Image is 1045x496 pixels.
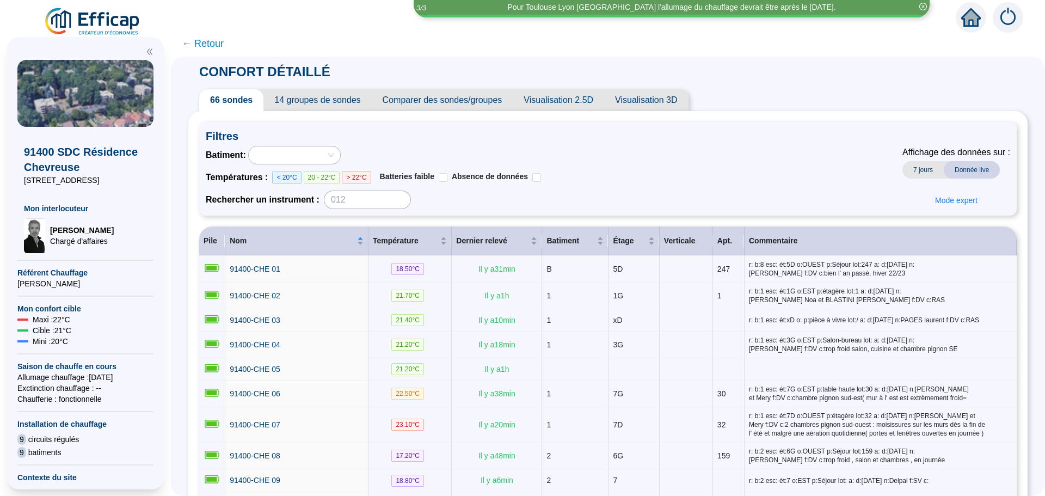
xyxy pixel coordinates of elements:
[182,36,224,51] span: ← Retour
[919,3,927,10] span: close-circle
[391,290,424,302] span: 21.70 °C
[391,450,424,462] span: 17.20 °C
[513,89,604,111] span: Visualisation 2.5D
[146,48,153,56] span: double-left
[749,412,1012,438] span: r: b:1 esc: ét:7D o:OUEST p:étagère lot:32 a: d:[DATE] n:[PERSON_NAME] et Mery f:DV c:2 chambres ...
[546,235,595,247] span: Batiment
[230,364,280,375] a: 91400-CHE 05
[993,2,1023,33] img: alerts
[391,475,424,487] span: 18.80 °C
[304,172,340,183] span: 20 - 22°C
[507,2,835,13] div: Pour Toulouse Lyon [GEOGRAPHIC_DATA] l'allumage du chauffage devrait être après le [DATE].
[204,236,217,245] span: Pile
[373,235,438,247] span: Température
[50,236,114,247] span: Chargé d'affaires
[478,340,515,349] span: Il y a 18 min
[613,265,623,273] span: 5D
[717,451,730,460] span: 159
[604,89,688,111] span: Visualisation 3D
[391,363,424,375] span: 21.20 °C
[230,316,280,324] span: 91400-CHE 03
[50,225,114,236] span: [PERSON_NAME]
[230,420,280,429] span: 91400-CHE 07
[391,419,424,431] span: 23.10 °C
[717,420,726,429] span: 32
[717,389,726,398] span: 30
[478,389,515,398] span: Il y a 38 min
[44,7,142,37] img: efficap energie logo
[230,388,280,400] a: 91400-CHE 06
[542,226,608,256] th: Batiment
[28,447,62,458] span: batiments
[17,472,153,483] span: Contexte du site
[749,316,1012,324] span: r: b:1 esc: ét:xD o: p:pièce à vivre lot:/ a: d:[DATE] n:PAGES laurent f:DV c:RAS
[961,8,981,27] span: home
[478,451,515,460] span: Il y a 48 min
[230,264,280,275] a: 91400-CHE 01
[478,316,515,324] span: Il y a 10 min
[230,389,280,398] span: 91400-CHE 06
[478,420,515,429] span: Il y a 20 min
[749,287,1012,304] span: r: b:1 esc: ét:1G o:EST p:étagère lot:1 a: d:[DATE] n:[PERSON_NAME] Noa et BLASTINI [PERSON_NAME]...
[17,303,153,314] span: Mon confort cible
[230,475,280,486] a: 91400-CHE 09
[230,265,280,273] span: 91400-CHE 01
[17,278,153,289] span: [PERSON_NAME]
[749,476,1012,485] span: r: b:2 esc: ét:7 o:EST p:Séjour lot: a: d:[DATE] n:Delpal f:SV c:
[713,226,745,256] th: Apt.
[902,146,1010,159] span: Affichage des données sur :
[613,476,617,485] span: 7
[230,476,280,485] span: 91400-CHE 09
[717,265,730,273] span: 247
[225,226,368,256] th: Nom
[230,339,280,351] a: 91400-CHE 04
[342,172,371,183] span: > 22°C
[484,365,509,373] span: Il y a 1 h
[478,265,515,273] span: Il y a 31 min
[613,316,622,324] span: xD
[206,171,272,184] span: Températures :
[717,291,722,300] span: 1
[546,476,551,485] span: 2
[944,161,1000,179] span: Donnée live
[745,226,1017,256] th: Commentaire
[24,218,46,253] img: Chargé d'affaires
[230,451,280,460] span: 91400-CHE 08
[660,226,713,256] th: Verticale
[17,419,153,430] span: Installation de chauffage
[17,434,26,445] span: 9
[613,291,623,300] span: 1G
[452,226,542,256] th: Dernier relevé
[17,361,153,372] span: Saison de chauffe en cours
[17,383,153,394] span: Exctinction chauffage : --
[17,267,153,278] span: Référent Chauffage
[33,325,71,336] span: Cible : 21 °C
[188,64,341,79] span: CONFORT DÉTAILLÉ
[749,385,1012,402] span: r: b:1 esc: ét:7G o:EST p:table haute lot:30 a: d:[DATE] n:[PERSON_NAME] et Mery f:DV c:chambre p...
[456,235,528,247] span: Dernier relevé
[230,419,280,431] a: 91400-CHE 07
[17,372,153,383] span: Allumage chauffage : [DATE]
[613,235,646,247] span: Étage
[613,389,623,398] span: 7G
[613,451,623,460] span: 6G
[391,314,424,326] span: 21.40 °C
[546,389,551,398] span: 1
[391,339,424,351] span: 21.20 °C
[368,226,452,256] th: Température
[546,291,551,300] span: 1
[416,4,426,12] i: 3 / 3
[546,265,551,273] span: B
[452,172,528,181] span: Absence de données
[546,420,551,429] span: 1
[372,89,513,111] span: Comparer des sondes/groupes
[230,450,280,462] a: 91400-CHE 08
[17,394,153,405] span: Chaufferie : fonctionnelle
[206,149,246,162] span: Batiment :
[546,451,551,460] span: 2
[391,263,424,275] span: 18.50 °C
[24,203,147,214] span: Mon interlocuteur
[380,172,434,181] span: Batteries faible
[391,388,424,400] span: 22.50 °C
[546,316,551,324] span: 1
